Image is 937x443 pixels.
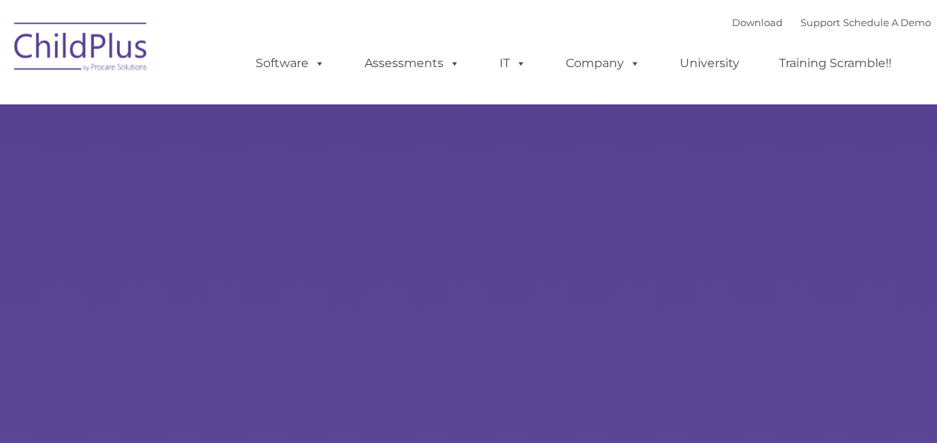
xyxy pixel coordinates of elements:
[665,48,754,78] a: University
[843,16,931,28] a: Schedule A Demo
[732,16,931,28] font: |
[485,48,541,78] a: IT
[801,16,840,28] a: Support
[7,12,156,87] img: ChildPlus by Procare Solutions
[551,48,655,78] a: Company
[764,48,906,78] a: Training Scramble!!
[732,16,783,28] a: Download
[241,48,340,78] a: Software
[350,48,475,78] a: Assessments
